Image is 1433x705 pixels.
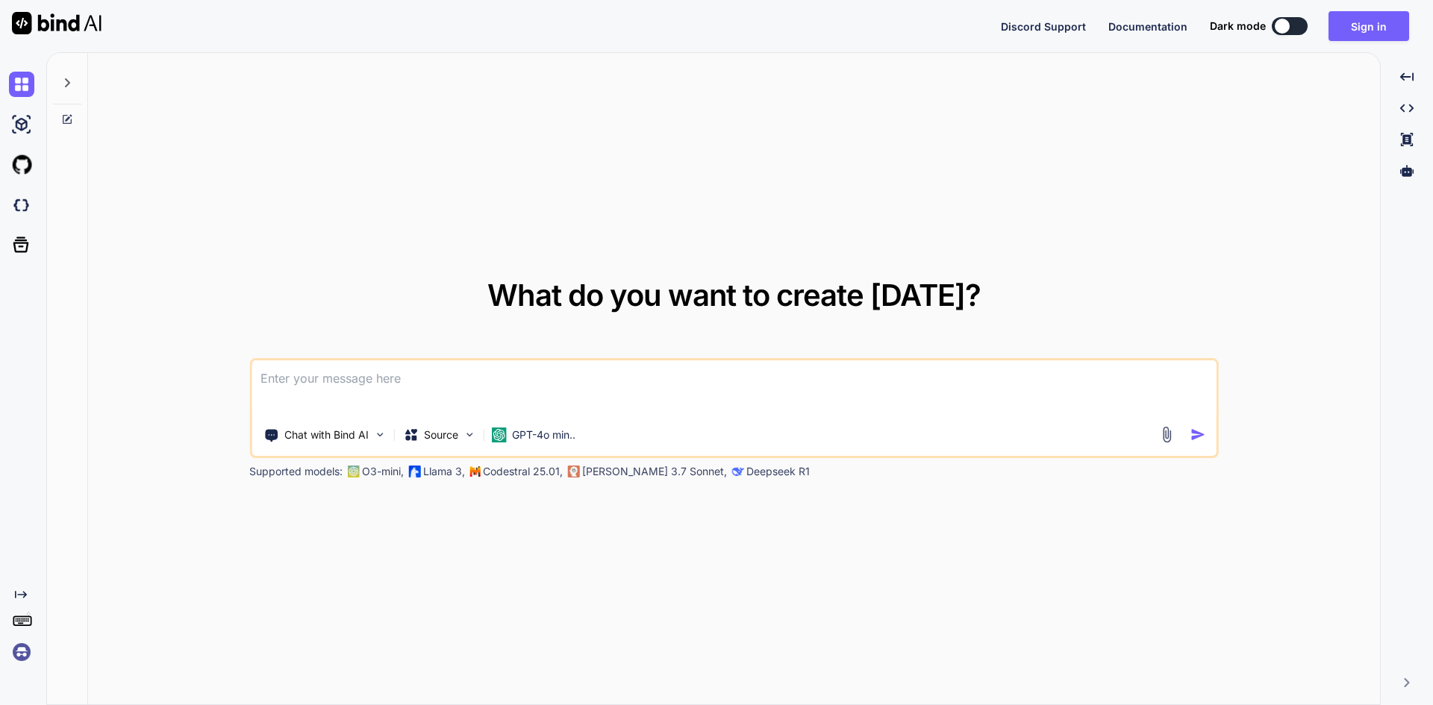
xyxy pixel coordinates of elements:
[746,464,810,479] p: Deepseek R1
[1329,11,1409,41] button: Sign in
[423,464,465,479] p: Llama 3,
[9,192,34,218] img: darkCloudIdeIcon
[1158,426,1176,443] img: attachment
[424,427,458,442] p: Source
[567,466,579,477] img: claude
[1210,19,1266,34] span: Dark mode
[1001,20,1086,33] span: Discord Support
[347,466,359,477] img: GPT-4
[483,464,563,479] p: Codestral 25.01,
[9,152,34,178] img: githubLight
[469,466,480,477] img: Mistral-AI
[491,427,506,442] img: GPT-4o mini
[408,466,420,477] img: Llama2
[1108,19,1187,34] button: Documentation
[1001,19,1086,34] button: Discord Support
[731,466,743,477] img: claude
[487,277,981,313] span: What do you want to create [DATE]?
[1190,427,1206,442] img: icon
[1108,20,1187,33] span: Documentation
[373,428,386,441] img: Pick Tools
[9,72,34,97] img: chat
[9,112,34,137] img: ai-studio
[582,464,727,479] p: [PERSON_NAME] 3.7 Sonnet,
[249,464,343,479] p: Supported models:
[284,427,369,442] p: Chat with Bind AI
[362,464,404,479] p: O3-mini,
[12,12,102,34] img: Bind AI
[9,639,34,665] img: signin
[463,428,475,441] img: Pick Models
[512,427,575,442] p: GPT-4o min..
